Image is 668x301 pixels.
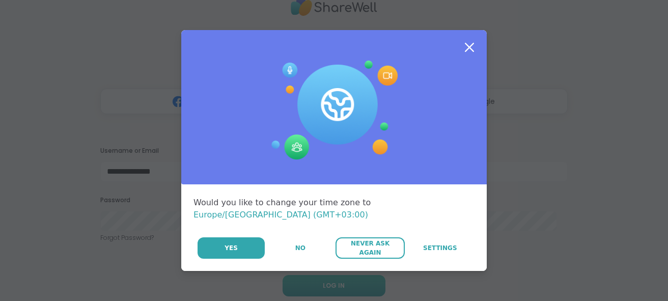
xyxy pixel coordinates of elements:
[225,243,238,253] span: Yes
[193,210,368,220] span: Europe/[GEOGRAPHIC_DATA] (GMT+03:00)
[423,243,457,253] span: Settings
[341,239,399,257] span: Never Ask Again
[198,237,265,259] button: Yes
[406,237,475,259] a: Settings
[336,237,404,259] button: Never Ask Again
[266,237,335,259] button: No
[295,243,305,253] span: No
[193,197,475,221] div: Would you like to change your time zone to
[270,61,398,160] img: Session Experience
